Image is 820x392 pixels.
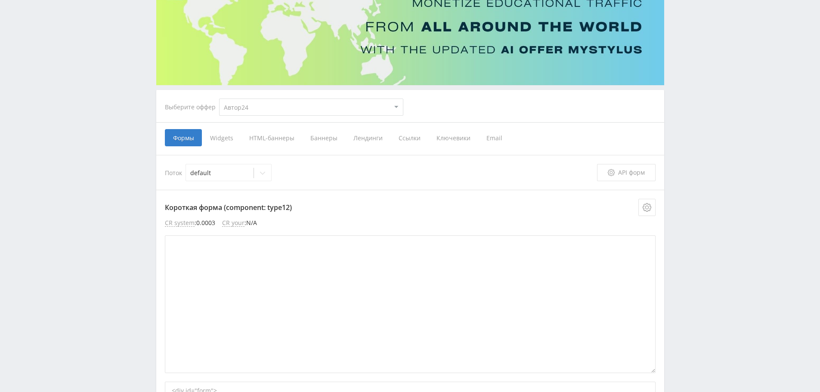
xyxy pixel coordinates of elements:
li: : N/A [222,219,257,227]
span: Лендинги [345,129,390,146]
span: Баннеры [302,129,345,146]
span: Ссылки [390,129,428,146]
a: API форм [597,164,656,181]
span: Email [478,129,511,146]
p: Короткая форма (component: type12) [165,199,656,216]
span: Ключевики [428,129,478,146]
span: CR your [222,219,244,227]
div: Поток [165,164,597,181]
li: : 0.0003 [165,219,215,227]
span: Widgets [202,129,241,146]
span: CR system [165,219,195,227]
span: Формы [165,129,202,146]
div: Выберите оффер [165,104,219,111]
span: HTML-баннеры [241,129,302,146]
span: API форм [618,169,645,176]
